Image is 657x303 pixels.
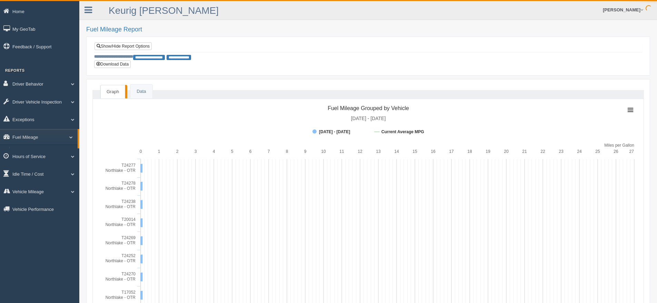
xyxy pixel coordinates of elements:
[351,116,386,121] tspan: [DATE] - [DATE]
[106,204,136,209] tspan: Northlake - OTR
[522,149,527,154] text: 21
[121,163,136,168] tspan: T24277
[629,149,634,154] text: 27
[412,149,417,154] text: 15
[106,222,136,227] tspan: Northlake - OTR
[121,235,136,240] tspan: T24269
[467,149,472,154] text: 18
[106,295,136,300] tspan: Northlake - OTR
[130,85,152,99] a: Data
[231,149,233,154] text: 5
[595,149,600,154] text: 25
[486,149,490,154] text: 19
[268,149,270,154] text: 7
[614,149,618,154] text: 26
[213,149,215,154] text: 4
[394,149,399,154] text: 14
[106,277,136,282] tspan: Northlake - OTR
[158,149,160,154] text: 1
[358,149,362,154] text: 12
[604,143,634,148] tspan: Miles per Gallon
[328,105,409,111] tspan: Fuel Mileage Grouped by Vehicle
[431,149,436,154] text: 16
[559,149,564,154] text: 23
[12,147,78,159] a: Fuel Analysis
[140,149,142,154] text: 0
[249,149,252,154] text: 6
[176,149,179,154] text: 2
[106,258,136,263] tspan: Northlake - OTR
[376,149,381,154] text: 13
[321,149,326,154] text: 10
[121,272,136,276] tspan: T24270
[286,149,288,154] text: 8
[100,85,125,99] a: Graph
[94,42,152,50] a: Show/Hide Report Options
[540,149,545,154] text: 22
[121,290,136,295] tspan: T17052
[577,149,582,154] text: 24
[504,149,509,154] text: 20
[381,129,424,134] tspan: Current Average MPG
[121,181,136,186] tspan: T24278
[106,186,136,191] tspan: Northlake - OTR
[195,149,197,154] text: 3
[121,253,136,258] tspan: T24252
[304,149,307,154] text: 9
[94,60,131,68] button: Download Data
[106,168,136,173] tspan: Northlake - OTR
[106,241,136,245] tspan: Northlake - OTR
[109,5,219,16] a: Keurig [PERSON_NAME]
[319,129,350,134] tspan: [DATE] - [DATE]
[449,149,454,154] text: 17
[339,149,344,154] text: 11
[121,199,136,204] tspan: T24238
[121,217,136,222] tspan: T20014
[86,26,650,33] h2: Fuel Mileage Report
